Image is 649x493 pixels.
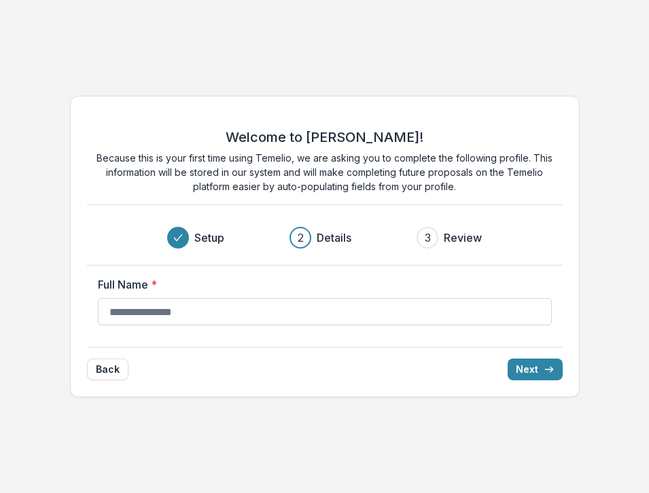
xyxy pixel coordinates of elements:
button: Back [87,359,128,380]
div: 2 [298,230,304,246]
p: Because this is your first time using Temelio, we are asking you to complete the following profil... [87,151,563,194]
h3: Setup [194,230,224,246]
h2: Welcome to [PERSON_NAME]! [226,129,423,145]
h3: Details [317,230,351,246]
label: Full Name [98,276,544,293]
h3: Review [444,230,482,246]
div: 3 [425,230,431,246]
button: Next [508,359,563,380]
div: Progress [167,227,482,249]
